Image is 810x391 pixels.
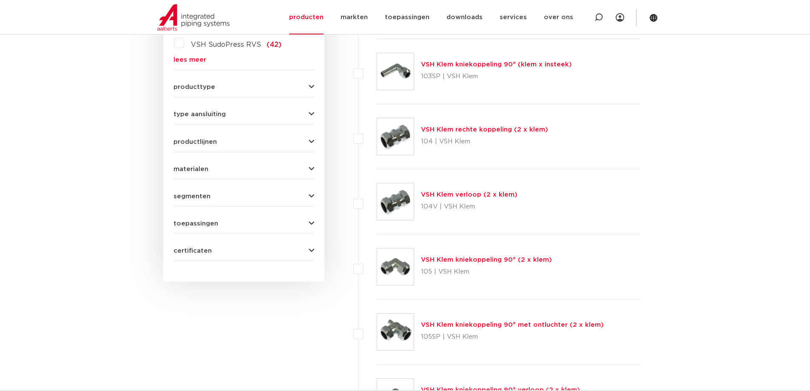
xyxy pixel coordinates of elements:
[173,220,314,227] button: toepassingen
[173,139,217,145] span: productlijnen
[173,248,314,254] button: certificaten
[421,70,572,83] p: 103SP | VSH Klem
[421,322,604,328] a: VSH Klem kniekoppeling 90° met ontluchter (2 x klem)
[173,193,314,200] button: segmenten
[377,53,414,90] img: Thumbnail for VSH Klem kniekoppeling 90° (klem x insteek)
[421,265,552,279] p: 105 | VSH Klem
[173,166,208,172] span: materialen
[377,248,414,285] img: Thumbnail for VSH Klem kniekoppeling 90° (2 x klem)
[377,118,414,155] img: Thumbnail for VSH Klem rechte koppeling (2 x klem)
[421,330,604,344] p: 105SP | VSH Klem
[377,183,414,220] img: Thumbnail for VSH Klem verloop (2 x klem)
[191,41,261,48] span: VSH SudoPress RVS
[173,248,212,254] span: certificaten
[421,126,548,133] a: VSH Klem rechte koppeling (2 x klem)
[173,220,218,227] span: toepassingen
[421,200,517,214] p: 104V | VSH Klem
[173,111,226,117] span: type aansluiting
[421,61,572,68] a: VSH Klem kniekoppeling 90° (klem x insteek)
[173,57,314,63] a: lees meer
[173,193,210,200] span: segmenten
[173,139,314,145] button: productlijnen
[377,314,414,350] img: Thumbnail for VSH Klem kniekoppeling 90° met ontluchter (2 x klem)
[173,166,314,172] button: materialen
[421,257,552,263] a: VSH Klem kniekoppeling 90° (2 x klem)
[421,135,548,148] p: 104 | VSH Klem
[421,191,517,198] a: VSH Klem verloop (2 x klem)
[173,84,314,90] button: producttype
[173,84,215,90] span: producttype
[173,111,314,117] button: type aansluiting
[267,41,281,48] span: (42)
